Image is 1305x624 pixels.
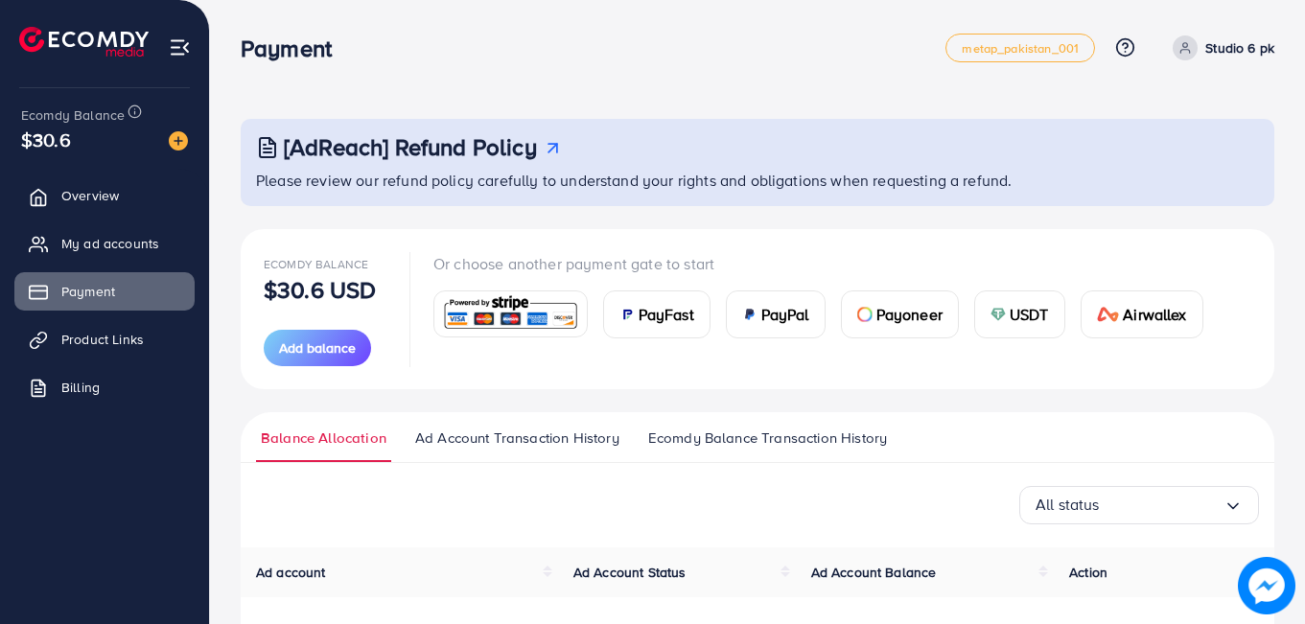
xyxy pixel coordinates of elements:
[1205,36,1274,59] p: Studio 6 pk
[14,272,195,311] a: Payment
[841,290,959,338] a: cardPayoneer
[169,36,191,58] img: menu
[261,428,386,449] span: Balance Allocation
[1165,35,1274,60] a: Studio 6 pk
[433,290,588,337] a: card
[256,563,326,582] span: Ad account
[974,290,1065,338] a: cardUSDT
[1036,490,1100,520] span: All status
[1100,490,1223,520] input: Search for option
[279,338,356,358] span: Add balance
[61,186,119,205] span: Overview
[1097,307,1120,322] img: card
[876,303,943,326] span: Payoneer
[1069,563,1107,582] span: Action
[990,307,1006,322] img: card
[761,303,809,326] span: PayPal
[264,330,371,366] button: Add balance
[433,252,1219,275] p: Or choose another payment gate to start
[1238,557,1295,614] img: image
[726,290,826,338] a: cardPayPal
[648,428,887,449] span: Ecomdy Balance Transaction History
[742,307,757,322] img: card
[169,131,188,150] img: image
[61,282,115,301] span: Payment
[14,368,195,406] a: Billing
[21,126,71,153] span: $30.6
[962,42,1079,55] span: metap_pakistan_001
[573,563,687,582] span: Ad Account Status
[14,320,195,358] a: Product Links
[857,307,873,322] img: card
[19,27,149,57] img: logo
[264,256,368,272] span: Ecomdy Balance
[61,330,144,349] span: Product Links
[284,133,537,161] h3: [AdReach] Refund Policy
[415,428,619,449] span: Ad Account Transaction History
[1010,303,1049,326] span: USDT
[1019,486,1259,524] div: Search for option
[264,278,376,301] p: $30.6 USD
[241,35,347,62] h3: Payment
[21,105,125,125] span: Ecomdy Balance
[639,303,694,326] span: PayFast
[603,290,711,338] a: cardPayFast
[14,224,195,263] a: My ad accounts
[440,293,581,335] img: card
[1123,303,1186,326] span: Airwallex
[811,563,937,582] span: Ad Account Balance
[61,378,100,397] span: Billing
[945,34,1095,62] a: metap_pakistan_001
[61,234,159,253] span: My ad accounts
[619,307,635,322] img: card
[256,169,1263,192] p: Please review our refund policy carefully to understand your rights and obligations when requesti...
[1081,290,1203,338] a: cardAirwallex
[14,176,195,215] a: Overview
